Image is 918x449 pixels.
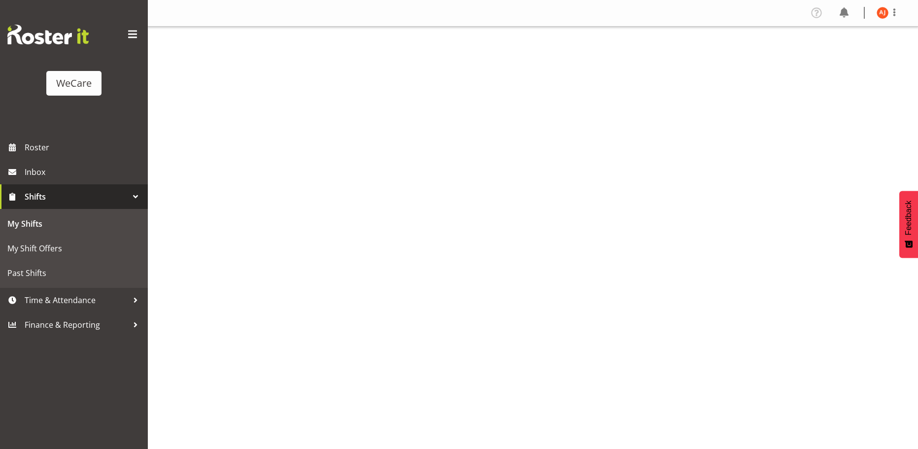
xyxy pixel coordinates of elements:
img: Rosterit website logo [7,25,89,44]
span: My Shifts [7,216,140,231]
button: Feedback - Show survey [899,191,918,258]
span: Finance & Reporting [25,317,128,332]
span: Roster [25,140,143,155]
span: Feedback [904,201,913,235]
a: Past Shifts [2,261,145,285]
span: My Shift Offers [7,241,140,256]
a: My Shift Offers [2,236,145,261]
span: Time & Attendance [25,293,128,308]
div: WeCare [56,76,92,91]
span: Inbox [25,165,143,179]
a: My Shifts [2,211,145,236]
span: Past Shifts [7,266,140,280]
span: Shifts [25,189,128,204]
img: amy-johannsen10467.jpg [877,7,888,19]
